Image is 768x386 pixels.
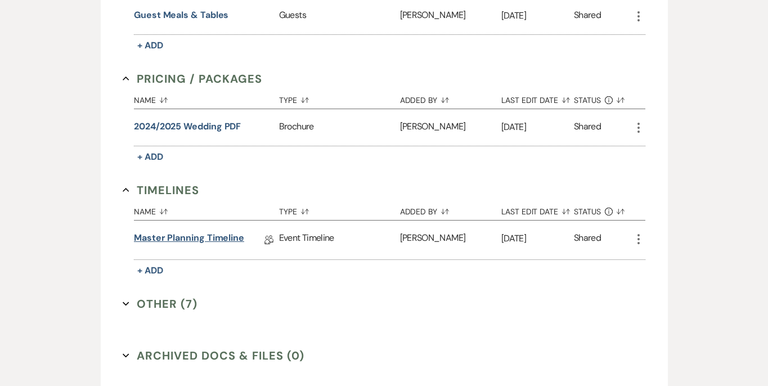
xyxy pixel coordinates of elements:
[279,221,400,259] div: Event Timeline
[134,8,228,22] button: Guest Meals & Tables
[501,231,574,246] p: [DATE]
[501,87,574,109] button: Last Edit Date
[134,38,167,53] button: + Add
[134,120,241,133] button: 2024/2025 Wedding PDF
[574,199,632,220] button: Status
[137,39,163,51] span: + Add
[134,199,279,220] button: Name
[134,149,167,165] button: + Add
[123,295,197,312] button: Other (7)
[279,109,400,146] div: Brochure
[123,70,262,87] button: Pricing / Packages
[574,8,601,24] div: Shared
[501,120,574,134] p: [DATE]
[134,87,279,109] button: Name
[137,264,163,276] span: + Add
[400,87,501,109] button: Added By
[501,8,574,23] p: [DATE]
[400,199,501,220] button: Added By
[400,109,501,146] div: [PERSON_NAME]
[574,208,601,216] span: Status
[501,199,574,220] button: Last Edit Date
[574,231,601,249] div: Shared
[134,231,244,249] a: Master Planning Timeline
[123,347,304,364] button: Archived Docs & Files (0)
[574,120,601,135] div: Shared
[400,221,501,259] div: [PERSON_NAME]
[134,263,167,279] button: + Add
[123,182,199,199] button: Timelines
[137,151,163,163] span: + Add
[574,87,632,109] button: Status
[279,87,400,109] button: Type
[574,96,601,104] span: Status
[279,199,400,220] button: Type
